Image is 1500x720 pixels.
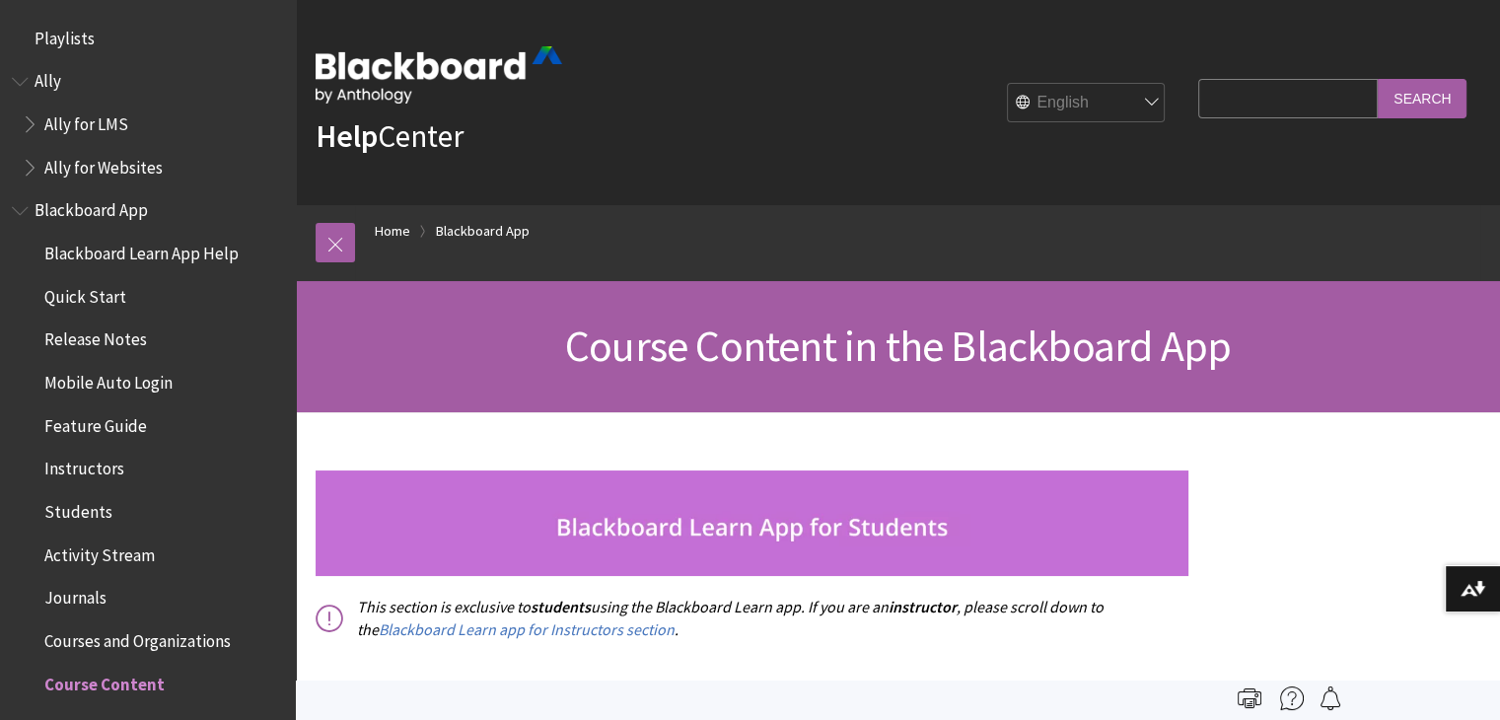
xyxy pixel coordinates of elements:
span: Activity Stream [44,539,155,565]
span: Release Notes [44,324,147,350]
span: Students [44,495,112,522]
img: Blackboard by Anthology [316,46,562,104]
strong: Help [316,116,378,156]
span: Mobile Auto Login [44,366,173,393]
span: Ally [35,65,61,92]
nav: Book outline for Anthology Ally Help [12,65,284,184]
span: Ally for Websites [44,151,163,178]
span: instructor [889,597,957,616]
span: Blackboard App [35,194,148,221]
span: Ally for LMS [44,108,128,134]
select: Site Language Selector [1008,84,1166,123]
span: Playlists [35,22,95,48]
input: Search [1378,79,1466,117]
span: students [531,597,591,616]
a: HelpCenter [316,116,464,156]
a: Home [375,219,410,244]
img: More help [1280,686,1304,710]
p: This section is exclusive to using the Blackboard Learn app. If you are an , please scroll down t... [316,596,1188,640]
span: Feature Guide [44,409,147,436]
nav: Book outline for Playlists [12,22,284,55]
span: Quick Start [44,280,126,307]
span: Journals [44,582,107,609]
img: studnets_banner [316,470,1188,576]
img: Print [1238,686,1261,710]
span: Course Content [44,668,165,694]
span: Courses and Organizations [44,624,231,651]
a: Blackboard App [436,219,530,244]
span: Instructors [44,453,124,479]
a: Blackboard Learn app for Instructors section [379,619,675,640]
img: Follow this page [1319,686,1342,710]
span: Course Content in the Blackboard App [565,319,1231,373]
span: Blackboard Learn App Help [44,237,239,263]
